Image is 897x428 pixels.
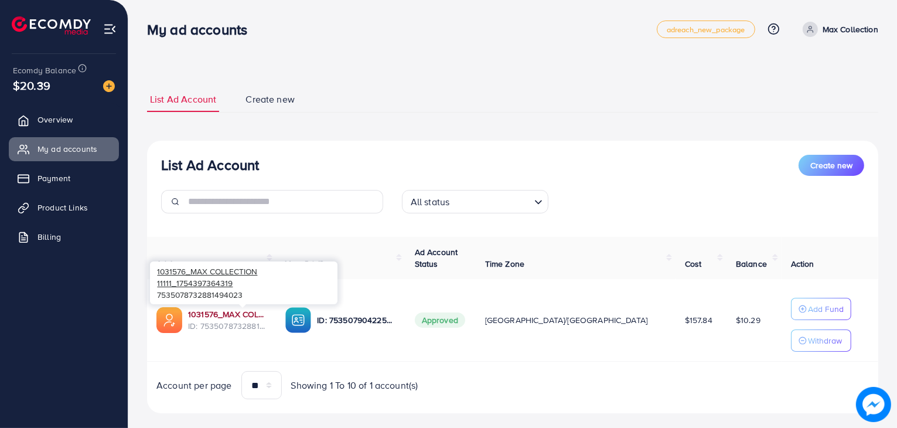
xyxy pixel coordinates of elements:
[798,22,878,37] a: Max Collection
[810,159,852,171] span: Create new
[150,261,337,304] div: 7535078732881494023
[791,258,814,270] span: Action
[37,114,73,125] span: Overview
[245,93,295,106] span: Create new
[657,21,755,38] a: adreach_new_package
[317,313,395,327] p: ID: 7535079042253635600
[157,266,257,288] span: 1031576_MAX COLLECTION 11111_1754397364319
[156,307,182,333] img: ic-ads-acc.e4c84228.svg
[103,22,117,36] img: menu
[415,246,458,270] span: Ad Account Status
[37,231,61,243] span: Billing
[285,307,311,333] img: ic-ba-acc.ded83a64.svg
[156,379,232,392] span: Account per page
[799,155,864,176] button: Create new
[291,379,418,392] span: Showing 1 To 10 of 1 account(s)
[453,191,529,210] input: Search for option
[791,330,851,352] button: Withdraw
[736,314,760,326] span: $10.29
[856,387,891,422] img: image
[9,137,119,161] a: My ad accounts
[37,172,70,184] span: Payment
[667,26,745,33] span: adreach_new_package
[9,225,119,249] a: Billing
[161,157,259,174] h3: List Ad Account
[9,108,119,131] a: Overview
[808,334,842,348] p: Withdraw
[823,22,878,36] p: Max Collection
[188,308,267,320] a: 1031576_MAX COLLECTION 11111_1754397364319
[791,298,851,320] button: Add Fund
[485,258,524,270] span: Time Zone
[736,258,767,270] span: Balance
[13,77,50,94] span: $20.39
[9,167,119,190] a: Payment
[147,21,257,38] h3: My ad accounts
[402,190,548,213] div: Search for option
[188,320,267,332] span: ID: 7535078732881494023
[485,314,648,326] span: [GEOGRAPHIC_DATA]/[GEOGRAPHIC_DATA]
[9,196,119,219] a: Product Links
[415,312,465,328] span: Approved
[685,314,712,326] span: $157.84
[13,64,76,76] span: Ecomdy Balance
[685,258,702,270] span: Cost
[150,93,216,106] span: List Ad Account
[12,16,91,35] img: logo
[408,193,452,210] span: All status
[37,143,97,155] span: My ad accounts
[103,80,115,92] img: image
[808,302,844,316] p: Add Fund
[37,202,88,213] span: Product Links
